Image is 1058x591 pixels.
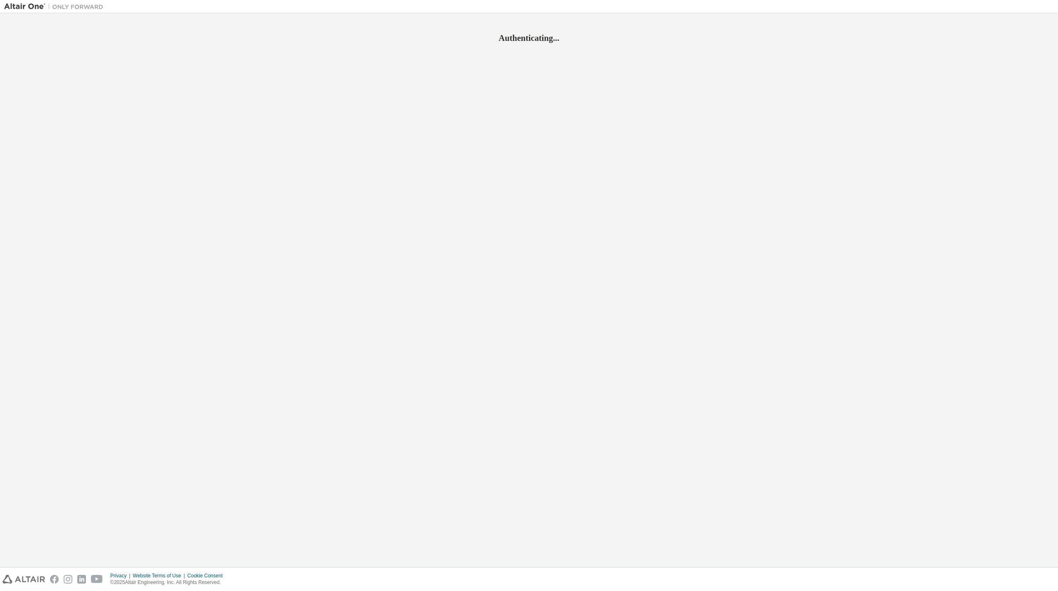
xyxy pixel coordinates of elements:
[91,575,103,584] img: youtube.svg
[2,575,45,584] img: altair_logo.svg
[4,33,1054,43] h2: Authenticating...
[187,572,227,579] div: Cookie Consent
[133,572,187,579] div: Website Terms of Use
[110,579,228,586] p: © 2025 Altair Engineering, Inc. All Rights Reserved.
[64,575,72,584] img: instagram.svg
[110,572,133,579] div: Privacy
[77,575,86,584] img: linkedin.svg
[50,575,59,584] img: facebook.svg
[4,2,107,11] img: Altair One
